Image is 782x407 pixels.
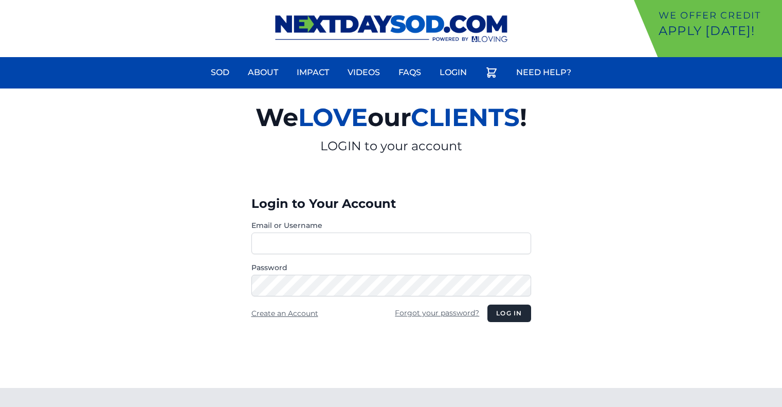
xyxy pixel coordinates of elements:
a: Create an Account [251,309,318,318]
label: Password [251,262,531,273]
a: Need Help? [510,60,577,85]
h3: Login to Your Account [251,196,531,212]
a: Login [433,60,473,85]
a: Impact [290,60,335,85]
a: Forgot your password? [395,308,479,317]
span: LOVE [298,102,368,132]
h2: We our ! [136,97,646,138]
p: LOGIN to your account [136,138,646,154]
p: Apply [DATE]! [659,23,778,39]
a: FAQs [392,60,427,85]
a: Videos [341,60,386,85]
label: Email or Username [251,220,531,231]
a: Sod [205,60,235,85]
a: About [242,60,284,85]
button: Log in [487,305,531,322]
p: We offer Credit [659,8,778,23]
span: CLIENTS [411,102,520,132]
